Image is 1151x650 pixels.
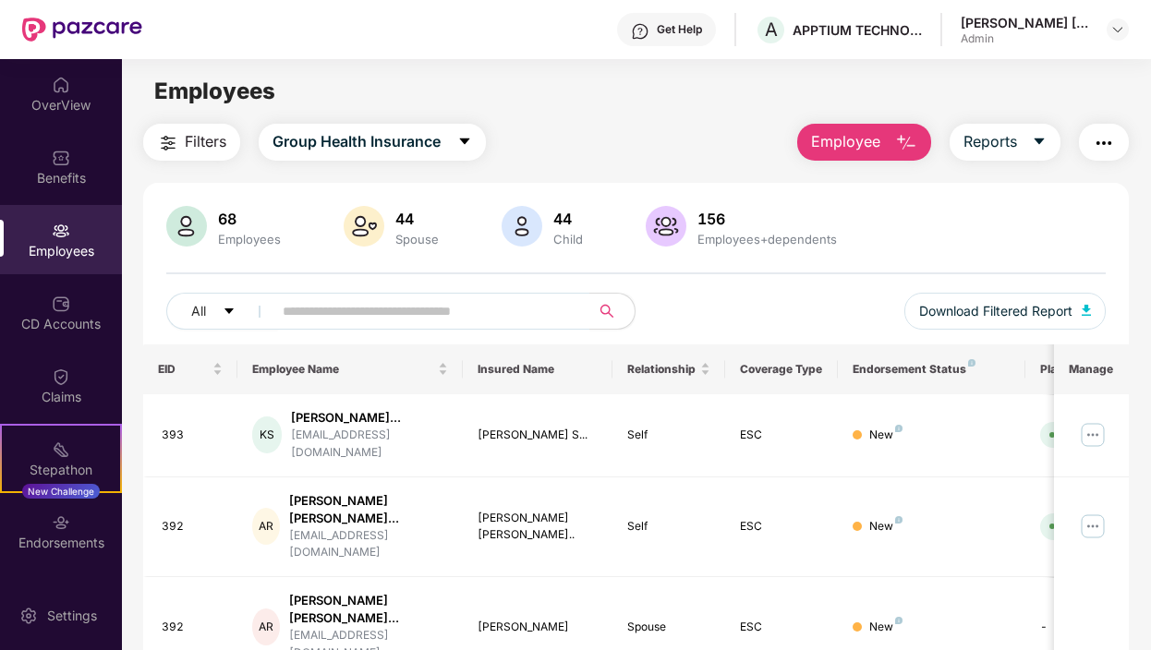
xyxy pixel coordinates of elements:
img: New Pazcare Logo [22,18,142,42]
img: svg+xml;base64,PHN2ZyB4bWxucz0iaHR0cDovL3d3dy53My5vcmcvMjAwMC9zdmciIHdpZHRoPSI4IiBoZWlnaHQ9IjgiIH... [895,425,903,432]
span: search [589,304,625,319]
img: svg+xml;base64,PHN2ZyBpZD0iU2V0dGluZy0yMHgyMCIgeG1sbnM9Imh0dHA6Ly93d3cudzMub3JnLzIwMDAvc3ZnIiB3aW... [19,607,38,625]
div: [PERSON_NAME] S... [478,427,599,444]
button: Allcaret-down [166,293,279,330]
img: svg+xml;base64,PHN2ZyB4bWxucz0iaHR0cDovL3d3dy53My5vcmcvMjAwMC9zdmciIHhtbG5zOnhsaW5rPSJodHRwOi8vd3... [502,206,542,247]
img: svg+xml;base64,PHN2ZyB4bWxucz0iaHR0cDovL3d3dy53My5vcmcvMjAwMC9zdmciIHhtbG5zOnhsaW5rPSJodHRwOi8vd3... [166,206,207,247]
img: svg+xml;base64,PHN2ZyB4bWxucz0iaHR0cDovL3d3dy53My5vcmcvMjAwMC9zdmciIHhtbG5zOnhsaW5rPSJodHRwOi8vd3... [895,132,917,154]
div: [EMAIL_ADDRESS][DOMAIN_NAME] [291,427,447,462]
div: Child [550,232,587,247]
th: Relationship [612,344,725,394]
div: ESC [740,427,823,444]
span: caret-down [1032,134,1047,150]
button: search [589,293,636,330]
img: svg+xml;base64,PHN2ZyB4bWxucz0iaHR0cDovL3d3dy53My5vcmcvMjAwMC9zdmciIHhtbG5zOnhsaW5rPSJodHRwOi8vd3... [1082,305,1091,316]
div: ESC [740,619,823,636]
span: Employees [154,78,275,104]
div: [PERSON_NAME] [PERSON_NAME]... [289,492,448,527]
img: svg+xml;base64,PHN2ZyBpZD0iQ0RfQWNjb3VudHMiIGRhdGEtbmFtZT0iQ0QgQWNjb3VudHMiIHhtbG5zPSJodHRwOi8vd3... [52,295,70,313]
div: [PERSON_NAME] [PERSON_NAME].. [478,510,599,545]
img: svg+xml;base64,PHN2ZyBpZD0iRW5kb3JzZW1lbnRzIiB4bWxucz0iaHR0cDovL3d3dy53My5vcmcvMjAwMC9zdmciIHdpZH... [52,513,70,532]
img: svg+xml;base64,PHN2ZyB4bWxucz0iaHR0cDovL3d3dy53My5vcmcvMjAwMC9zdmciIHdpZHRoPSIyNCIgaGVpZ2h0PSIyNC... [157,132,179,154]
div: Spouse [392,232,442,247]
img: manageButton [1078,420,1108,450]
div: [PERSON_NAME] [478,619,599,636]
img: svg+xml;base64,PHN2ZyB4bWxucz0iaHR0cDovL3d3dy53My5vcmcvMjAwMC9zdmciIHdpZHRoPSI4IiBoZWlnaHQ9IjgiIH... [968,359,975,367]
span: A [765,18,778,41]
div: Employees+dependents [694,232,841,247]
div: 44 [550,210,587,228]
div: Spouse [627,619,710,636]
div: APPTIUM TECHNOLOGIES INDIA PRIVATE LIMITED [793,21,922,39]
div: [PERSON_NAME] [PERSON_NAME] [961,14,1090,31]
span: Relationship [627,362,697,377]
img: svg+xml;base64,PHN2ZyB4bWxucz0iaHR0cDovL3d3dy53My5vcmcvMjAwMC9zdmciIHhtbG5zOnhsaW5rPSJodHRwOi8vd3... [646,206,686,247]
div: 68 [214,210,285,228]
span: All [191,301,206,321]
span: EID [158,362,209,377]
span: Download Filtered Report [919,301,1072,321]
div: AR [252,508,280,545]
div: Stepathon [2,461,120,479]
button: Download Filtered Report [904,293,1106,330]
span: Reports [963,130,1017,153]
div: New [869,427,903,444]
th: EID [143,344,237,394]
div: Self [627,427,710,444]
span: caret-down [457,134,472,150]
th: Manage [1054,344,1129,394]
img: svg+xml;base64,PHN2ZyBpZD0iQmVuZWZpdHMiIHhtbG5zPSJodHRwOi8vd3d3LnczLm9yZy8yMDAwL3N2ZyIgd2lkdGg9Ij... [52,149,70,167]
div: [PERSON_NAME]... [291,409,447,427]
div: AR [252,608,280,645]
div: [EMAIL_ADDRESS][DOMAIN_NAME] [289,527,448,562]
span: caret-down [223,305,236,319]
img: manageButton [1078,512,1108,541]
div: Self [627,518,710,536]
img: svg+xml;base64,PHN2ZyB4bWxucz0iaHR0cDovL3d3dy53My5vcmcvMjAwMC9zdmciIHdpZHRoPSI4IiBoZWlnaHQ9IjgiIH... [895,516,903,524]
img: svg+xml;base64,PHN2ZyBpZD0iQ2xhaW0iIHhtbG5zPSJodHRwOi8vd3d3LnczLm9yZy8yMDAwL3N2ZyIgd2lkdGg9IjIwIi... [52,367,70,386]
th: Insured Name [463,344,613,394]
div: ESC [740,518,823,536]
button: Group Health Insurancecaret-down [259,124,486,161]
button: Employee [797,124,931,161]
img: svg+xml;base64,PHN2ZyBpZD0iSGVscC0zMngzMiIgeG1sbnM9Imh0dHA6Ly93d3cudzMub3JnLzIwMDAvc3ZnIiB3aWR0aD... [631,22,649,41]
div: New Challenge [22,484,100,499]
div: 392 [162,518,223,536]
img: svg+xml;base64,PHN2ZyB4bWxucz0iaHR0cDovL3d3dy53My5vcmcvMjAwMC9zdmciIHdpZHRoPSI4IiBoZWlnaHQ9IjgiIH... [895,617,903,624]
div: Employees [214,232,285,247]
span: Filters [185,130,226,153]
span: Employee [811,130,880,153]
button: Filters [143,124,240,161]
button: Reportscaret-down [950,124,1060,161]
div: 393 [162,427,223,444]
img: svg+xml;base64,PHN2ZyB4bWxucz0iaHR0cDovL3d3dy53My5vcmcvMjAwMC9zdmciIHdpZHRoPSIyNCIgaGVpZ2h0PSIyNC... [1093,132,1115,154]
div: Settings [42,607,103,625]
div: New [869,518,903,536]
img: svg+xml;base64,PHN2ZyB4bWxucz0iaHR0cDovL3d3dy53My5vcmcvMjAwMC9zdmciIHdpZHRoPSIyMSIgaGVpZ2h0PSIyMC... [52,440,70,459]
div: Platform Status [1040,362,1142,377]
div: KS [252,416,283,453]
div: Admin [961,31,1090,46]
div: 44 [392,210,442,228]
img: svg+xml;base64,PHN2ZyB4bWxucz0iaHR0cDovL3d3dy53My5vcmcvMjAwMC9zdmciIHhtbG5zOnhsaW5rPSJodHRwOi8vd3... [344,206,384,247]
div: New [869,619,903,636]
div: Get Help [657,22,702,37]
div: Endorsement Status [853,362,1011,377]
span: Group Health Insurance [273,130,441,153]
th: Coverage Type [725,344,838,394]
div: 156 [694,210,841,228]
span: Employee Name [252,362,434,377]
th: Employee Name [237,344,463,394]
div: 392 [162,619,223,636]
img: svg+xml;base64,PHN2ZyBpZD0iRW1wbG95ZWVzIiB4bWxucz0iaHR0cDovL3d3dy53My5vcmcvMjAwMC9zdmciIHdpZHRoPS... [52,222,70,240]
div: [PERSON_NAME] [PERSON_NAME]... [289,592,448,627]
img: svg+xml;base64,PHN2ZyBpZD0iSG9tZSIgeG1sbnM9Imh0dHA6Ly93d3cudzMub3JnLzIwMDAvc3ZnIiB3aWR0aD0iMjAiIG... [52,76,70,94]
img: svg+xml;base64,PHN2ZyBpZD0iRHJvcGRvd24tMzJ4MzIiIHhtbG5zPSJodHRwOi8vd3d3LnczLm9yZy8yMDAwL3N2ZyIgd2... [1110,22,1125,37]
